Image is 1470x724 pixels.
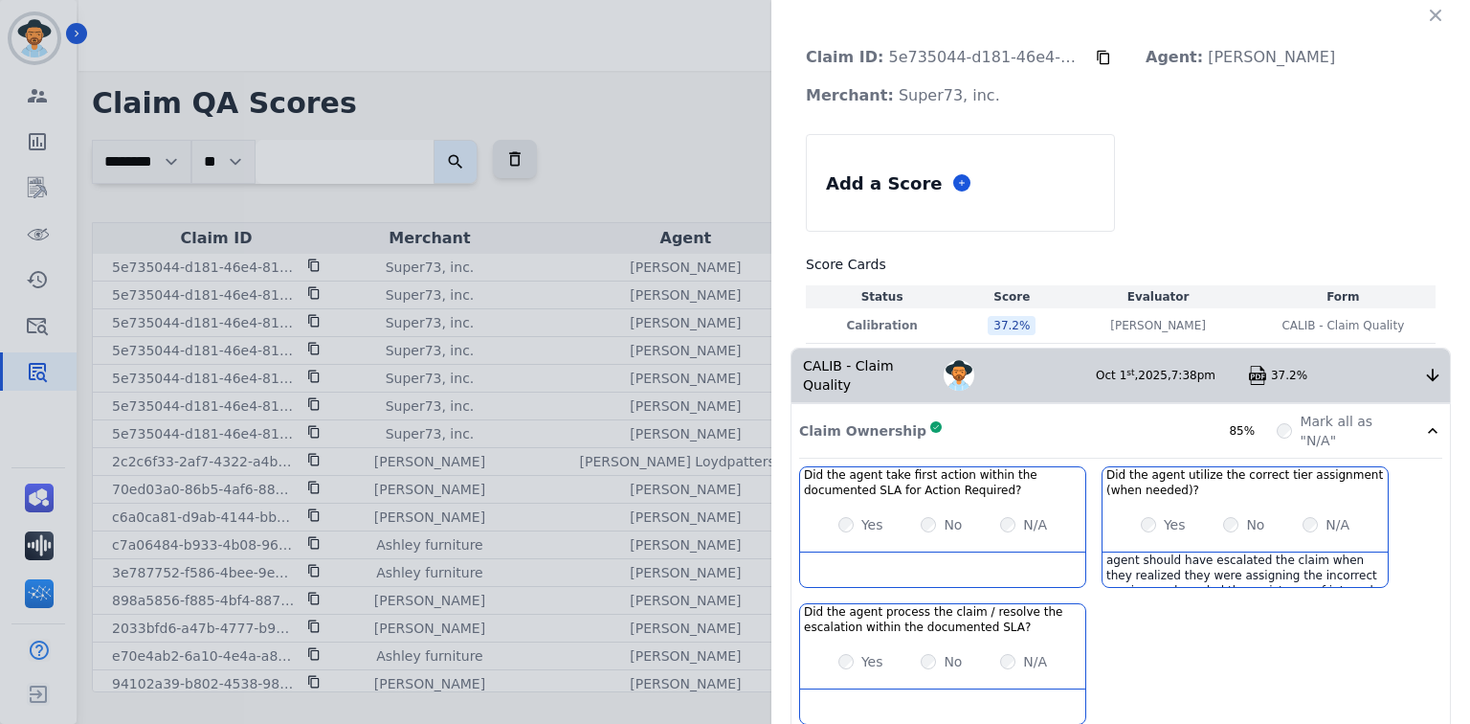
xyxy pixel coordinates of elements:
h3: Score Cards [806,255,1436,274]
label: Yes [1164,515,1186,534]
img: qa-pdf.svg [1248,366,1267,385]
span: CALIB - Claim Quality [1281,318,1404,333]
label: No [944,515,962,534]
div: agent should have escalated the claim when they realized they were assigning the incorrect servic... [1102,553,1388,587]
div: Oct 1 , 2025 , [1096,368,1248,383]
label: Yes [861,652,883,671]
th: Score [958,285,1065,308]
p: [PERSON_NAME] [1110,318,1206,333]
div: 37.2 % [988,316,1036,335]
strong: Claim ID: [806,48,883,66]
label: N/A [1023,515,1047,534]
div: CALIB - Claim Quality [791,349,944,402]
th: Evaluator [1065,285,1250,308]
label: N/A [1325,515,1349,534]
h3: Did the agent process the claim / resolve the escalation within the documented SLA? [804,604,1081,635]
h3: Did the agent utilize the correct tier assignment (when needed)? [1106,467,1384,498]
label: Mark all as "N/A" [1300,412,1400,450]
strong: Agent: [1146,48,1203,66]
th: Status [806,285,958,308]
label: Yes [861,515,883,534]
strong: Merchant: [806,86,894,104]
p: Claim Ownership [799,421,926,441]
div: 85% [1229,423,1277,439]
label: No [944,652,962,671]
th: Form [1251,285,1436,308]
label: N/A [1023,652,1047,671]
img: Avatar [944,360,974,391]
div: Add a Score [822,167,946,200]
p: Super73, inc. [791,77,1015,115]
p: Calibration [810,318,954,333]
label: No [1246,515,1264,534]
span: 7:38pm [1171,369,1215,382]
h3: Did the agent take first action within the documented SLA for Action Required? [804,467,1081,498]
div: 37.2% [1271,368,1423,383]
p: 5e735044-d181-46e4-8142-318a0c9b6910 [791,38,1096,77]
p: [PERSON_NAME] [1130,38,1350,77]
sup: st [1126,368,1134,377]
